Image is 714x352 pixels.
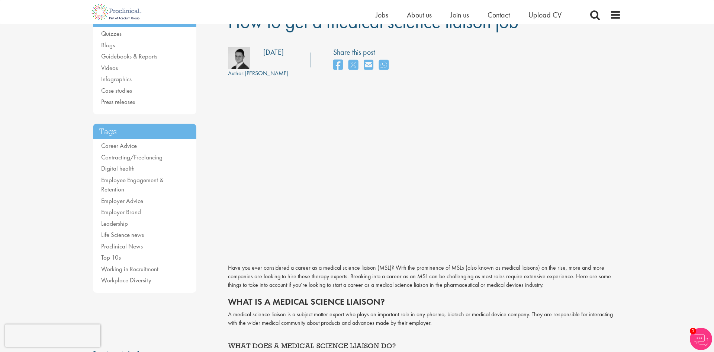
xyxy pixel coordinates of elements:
[5,324,100,347] iframe: reCAPTCHA
[101,153,163,161] a: Contracting/Freelancing
[228,341,396,350] span: WHAT DOES A MEDICAL SCIENCE LIAISON DO?
[101,75,132,83] a: Infographics
[364,57,373,73] a: share on email
[101,98,135,106] a: Press releases
[101,265,158,273] a: Working in Recruitment
[101,253,121,261] a: Top 10s
[101,208,141,216] a: Employer Brand
[101,86,132,95] a: Case studies
[228,97,525,261] iframe: How to become a medical science liaison
[333,47,392,58] label: Share this post
[228,310,621,327] p: A medical science liaison is a subject matter expert who plays an important role in any pharma, b...
[101,41,115,49] a: Blogs
[101,197,143,205] a: Employer Advice
[228,264,621,289] p: Have you ever considered a career as a medical science liaison (MSL)? With the prominence of MSLs...
[407,10,432,20] a: About us
[101,64,118,72] a: Videos
[228,69,245,77] span: Author:
[228,297,621,307] h2: What is a medical science liaison?
[450,10,469,20] a: Join us
[101,219,128,228] a: Leadership
[228,47,250,69] img: bdc0b4ec-42d7-4011-3777-08d5c2039240
[101,242,143,250] a: Proclinical News
[333,57,343,73] a: share on facebook
[93,124,196,140] h3: Tags
[101,276,151,284] a: Workplace Diversity
[101,29,122,38] a: Quizzes
[376,10,388,20] a: Jobs
[379,57,389,73] a: share on whats app
[101,176,164,194] a: Employee Engagement & Retention
[101,142,137,150] a: Career Advice
[690,328,712,350] img: Chatbot
[101,164,135,172] a: Digital health
[101,231,144,239] a: Life Science news
[263,47,284,58] div: [DATE]
[348,57,358,73] a: share on twitter
[690,328,696,334] span: 1
[488,10,510,20] a: Contact
[228,69,289,78] div: [PERSON_NAME]
[101,52,157,60] a: Guidebooks & Reports
[528,10,562,20] a: Upload CV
